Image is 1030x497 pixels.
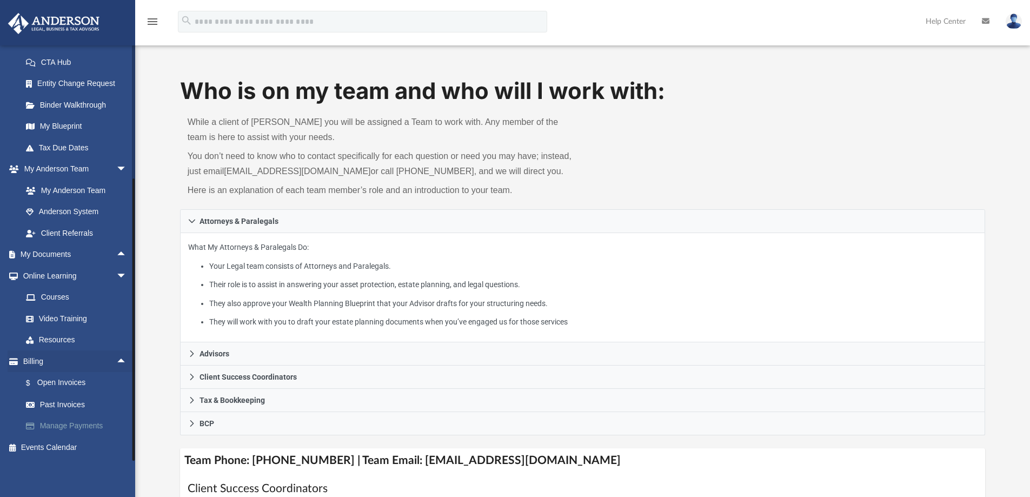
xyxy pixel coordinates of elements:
[116,244,138,266] span: arrow_drop_up
[180,412,986,435] a: BCP
[15,51,143,73] a: CTA Hub
[15,372,143,394] a: $Open Invoices
[188,481,978,496] h1: Client Success Coordinators
[180,448,986,473] h4: Team Phone: [PHONE_NUMBER] | Team Email: [EMAIL_ADDRESS][DOMAIN_NAME]
[209,260,977,273] li: Your Legal team consists of Attorneys and Paralegals.
[8,436,143,458] a: Events Calendar
[116,158,138,181] span: arrow_drop_down
[180,366,986,389] a: Client Success Coordinators
[8,265,138,287] a: Online Learningarrow_drop_down
[180,209,986,233] a: Attorneys & Paralegals
[15,329,138,351] a: Resources
[200,373,297,381] span: Client Success Coordinators
[224,167,370,176] a: [EMAIL_ADDRESS][DOMAIN_NAME]
[200,217,278,225] span: Attorneys & Paralegals
[209,297,977,310] li: They also approve your Wealth Planning Blueprint that your Advisor drafts for your structuring ne...
[188,149,575,179] p: You don’t need to know who to contact specifically for each question or need you may have; instea...
[116,265,138,287] span: arrow_drop_down
[8,244,138,266] a: My Documentsarrow_drop_up
[188,183,575,198] p: Here is an explanation of each team member’s role and an introduction to your team.
[15,180,132,201] a: My Anderson Team
[180,75,986,107] h1: Who is on my team and who will I work with:
[15,222,138,244] a: Client Referrals
[15,201,138,223] a: Anderson System
[180,342,986,366] a: Advisors
[15,308,132,329] a: Video Training
[200,396,265,404] span: Tax & Bookkeeping
[180,389,986,412] a: Tax & Bookkeeping
[8,350,143,372] a: Billingarrow_drop_up
[15,394,143,415] a: Past Invoices
[209,278,977,291] li: Their role is to assist in answering your asset protection, estate planning, and legal questions.
[200,420,214,427] span: BCP
[32,376,37,390] span: $
[180,233,986,343] div: Attorneys & Paralegals
[8,158,138,180] a: My Anderson Teamarrow_drop_down
[146,21,159,28] a: menu
[15,73,143,95] a: Entity Change Request
[209,315,977,329] li: They will work with you to draft your estate planning documents when you’ve engaged us for those ...
[188,115,575,145] p: While a client of [PERSON_NAME] you will be assigned a Team to work with. Any member of the team ...
[15,116,138,137] a: My Blueprint
[1006,14,1022,29] img: User Pic
[5,13,103,34] img: Anderson Advisors Platinum Portal
[15,94,143,116] a: Binder Walkthrough
[116,350,138,373] span: arrow_drop_up
[181,15,192,26] i: search
[188,241,978,329] p: What My Attorneys & Paralegals Do:
[15,137,143,158] a: Tax Due Dates
[15,415,143,437] a: Manage Payments
[146,15,159,28] i: menu
[200,350,229,357] span: Advisors
[15,287,138,308] a: Courses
